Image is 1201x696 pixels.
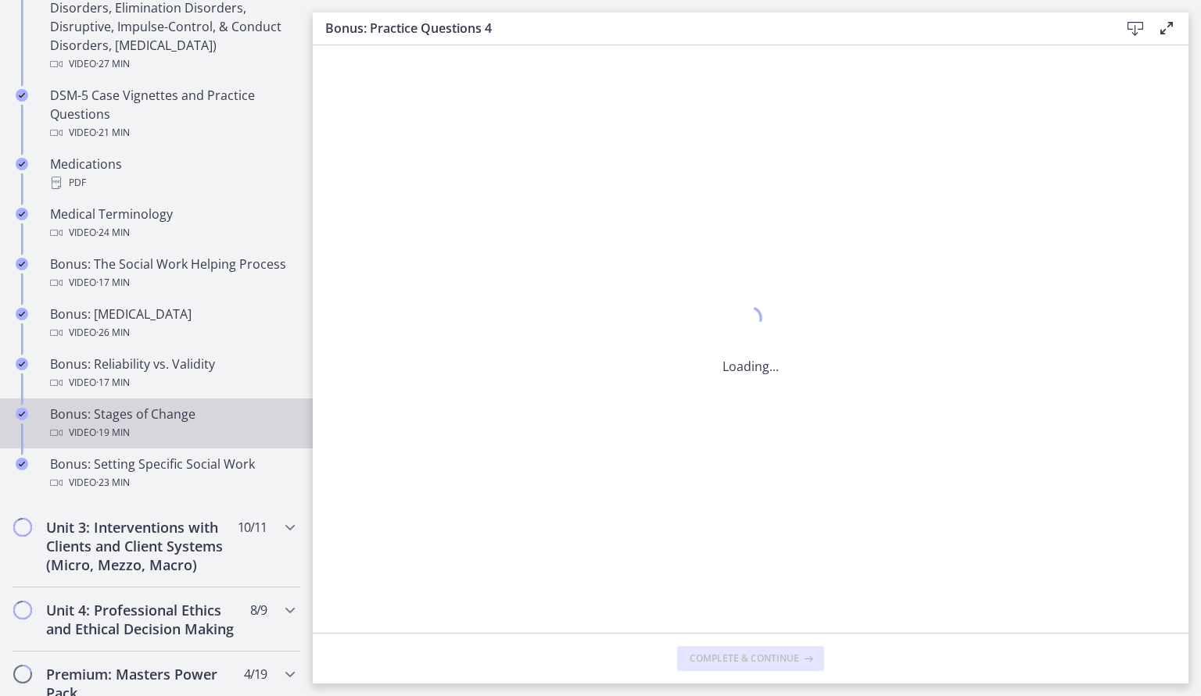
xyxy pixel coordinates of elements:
[96,273,130,292] span: · 17 min
[16,158,28,170] i: Completed
[96,55,130,73] span: · 27 min
[50,155,294,192] div: Medications
[50,405,294,442] div: Bonus: Stages of Change
[16,89,28,102] i: Completed
[238,518,267,537] span: 10 / 11
[50,223,294,242] div: Video
[690,652,799,665] span: Complete & continue
[96,123,130,142] span: · 21 min
[16,358,28,370] i: Completed
[50,255,294,292] div: Bonus: The Social Work Helping Process
[677,646,824,671] button: Complete & continue
[50,473,294,492] div: Video
[50,305,294,342] div: Bonus: [MEDICAL_DATA]
[50,455,294,492] div: Bonus: Setting Specific Social Work
[16,208,28,220] i: Completed
[46,601,237,638] h2: Unit 4: Professional Ethics and Ethical Decision Making
[46,518,237,574] h2: Unit 3: Interventions with Clients and Client Systems (Micro, Mezzo, Macro)
[722,357,779,376] p: Loading...
[16,458,28,470] i: Completed
[50,423,294,442] div: Video
[16,408,28,420] i: Completed
[50,323,294,342] div: Video
[50,55,294,73] div: Video
[50,355,294,392] div: Bonus: Reliability vs. Validity
[50,173,294,192] div: PDF
[250,601,267,619] span: 8 / 9
[96,473,130,492] span: · 23 min
[50,205,294,242] div: Medical Terminology
[16,308,28,320] i: Completed
[50,273,294,292] div: Video
[50,373,294,392] div: Video
[16,258,28,270] i: Completed
[244,665,267,684] span: 4 / 19
[722,302,779,338] div: 1
[96,323,130,342] span: · 26 min
[325,19,1095,37] h3: Bonus: Practice Questions 4
[96,423,130,442] span: · 19 min
[50,123,294,142] div: Video
[96,373,130,392] span: · 17 min
[50,86,294,142] div: DSM-5 Case Vignettes and Practice Questions
[96,223,130,242] span: · 24 min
